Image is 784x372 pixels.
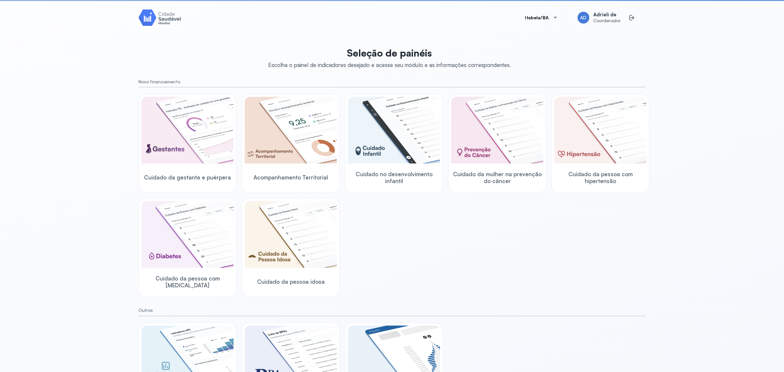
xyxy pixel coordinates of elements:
[268,47,511,59] p: Seleção de painéis
[245,201,337,268] img: elderly.png
[554,97,646,163] img: hypertension.png
[257,278,325,285] span: Cuidado da pessoa idosa
[593,12,621,18] span: Adrieli de
[141,201,234,268] img: diabetics.png
[451,97,543,163] img: woman-cancer-prevention-care.png
[268,61,511,68] div: Escolha o painel de indicadores desejado e acesse seu módulo e as informações correspondentes.
[141,275,234,289] span: Cuidado da pessoa com [MEDICAL_DATA]
[245,97,337,163] img: territorial-monitoring.png
[253,174,328,181] span: Acompanhamento Territorial
[139,8,181,27] img: Logotipo do produto Monitor
[144,174,231,181] span: Cuidado da gestante e puérpera
[593,18,621,24] span: Coordenador
[580,15,586,21] span: AD
[139,79,645,85] small: Novo financiamento
[348,97,440,163] img: child-development.png
[554,171,646,185] span: Cuidado da pessoa com hipertensão
[517,11,566,24] button: Itabela/BA
[139,308,645,313] small: Outros
[348,171,440,185] span: Cuidado no desenvolvimento infantil
[141,97,234,163] img: pregnants.png
[451,171,543,185] span: Cuidado da mulher na prevenção do câncer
